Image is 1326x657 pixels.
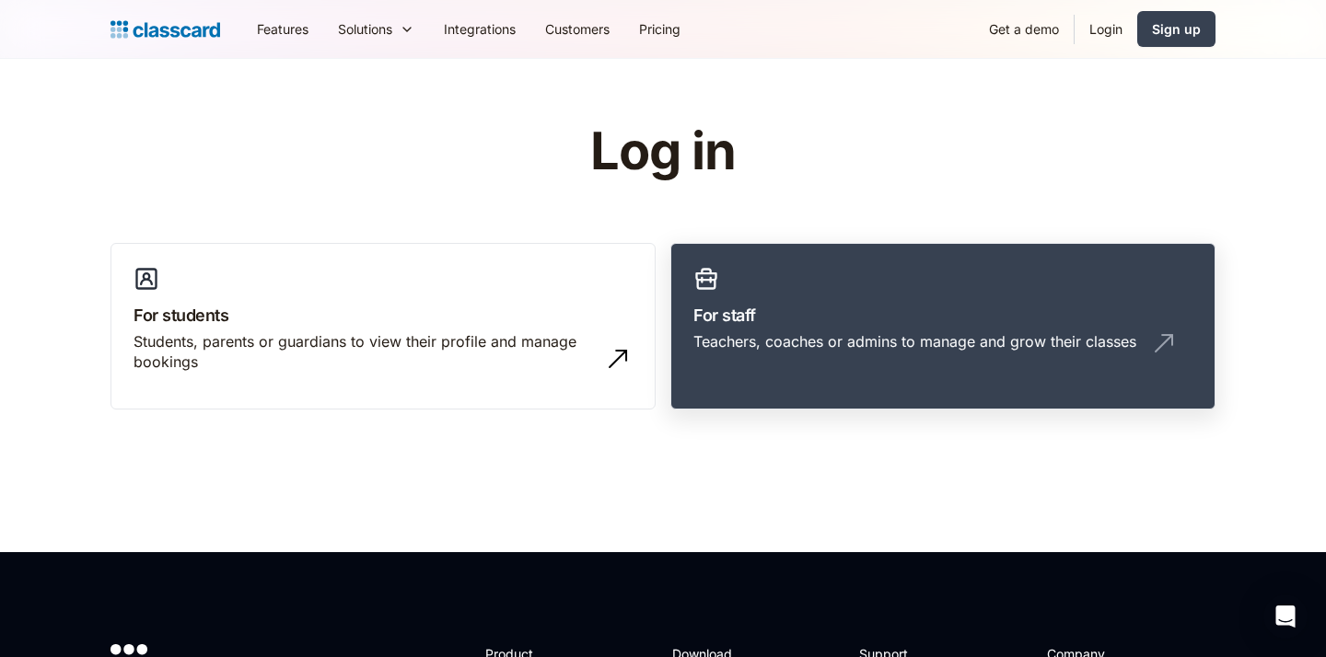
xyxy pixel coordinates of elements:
[670,243,1215,410] a: For staffTeachers, coaches or admins to manage and grow their classes
[1137,11,1215,47] a: Sign up
[429,8,530,50] a: Integrations
[693,303,1192,328] h3: For staff
[323,8,429,50] div: Solutions
[1263,594,1308,639] div: Open Intercom Messenger
[1152,19,1201,39] div: Sign up
[110,17,220,42] a: home
[371,123,956,180] h1: Log in
[1075,8,1137,50] a: Login
[242,8,323,50] a: Features
[974,8,1074,50] a: Get a demo
[624,8,695,50] a: Pricing
[134,303,633,328] h3: For students
[530,8,624,50] a: Customers
[134,331,596,373] div: Students, parents or guardians to view their profile and manage bookings
[338,19,392,39] div: Solutions
[693,331,1136,352] div: Teachers, coaches or admins to manage and grow their classes
[110,243,656,410] a: For studentsStudents, parents or guardians to view their profile and manage bookings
